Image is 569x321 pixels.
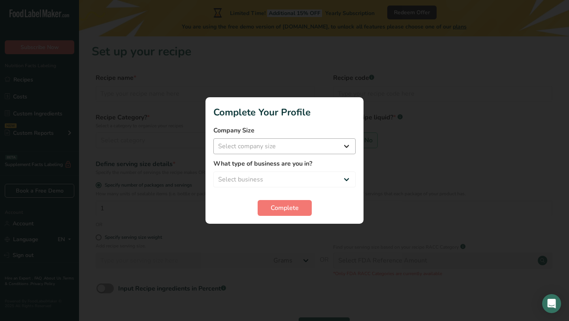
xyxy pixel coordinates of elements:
[213,159,356,168] label: What type of business are you in?
[213,126,356,135] label: Company Size
[213,105,356,119] h1: Complete Your Profile
[271,203,299,213] span: Complete
[542,294,561,313] div: Open Intercom Messenger
[258,200,312,216] button: Complete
